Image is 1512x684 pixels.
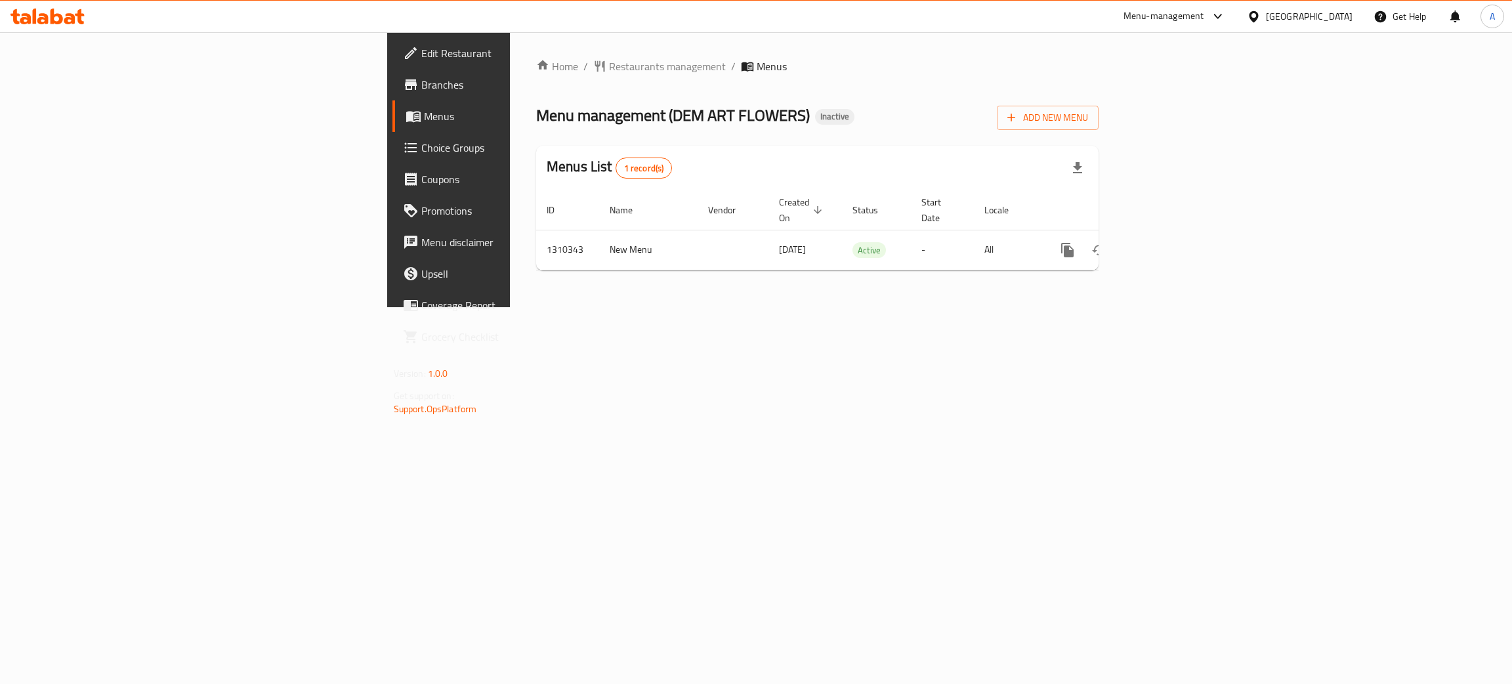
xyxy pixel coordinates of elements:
[599,230,698,270] td: New Menu
[815,109,854,125] div: Inactive
[921,194,958,226] span: Start Date
[392,163,640,195] a: Coupons
[394,400,477,417] a: Support.OpsPlatform
[428,365,448,382] span: 1.0.0
[852,242,886,258] div: Active
[1007,110,1088,126] span: Add New Menu
[1123,9,1204,24] div: Menu-management
[852,243,886,258] span: Active
[421,140,629,156] span: Choice Groups
[536,58,1099,74] nav: breadcrumb
[593,58,726,74] a: Restaurants management
[536,100,810,130] span: Menu management ( DEM ART FLOWERS )
[421,203,629,219] span: Promotions
[757,58,787,74] span: Menus
[547,202,572,218] span: ID
[421,266,629,282] span: Upsell
[974,230,1041,270] td: All
[616,158,673,179] div: Total records count
[536,190,1188,270] table: enhanced table
[421,171,629,187] span: Coupons
[392,132,640,163] a: Choice Groups
[424,108,629,124] span: Menus
[609,58,726,74] span: Restaurants management
[1041,190,1188,230] th: Actions
[392,37,640,69] a: Edit Restaurant
[779,194,826,226] span: Created On
[392,226,640,258] a: Menu disclaimer
[911,230,974,270] td: -
[984,202,1026,218] span: Locale
[708,202,753,218] span: Vendor
[1052,234,1083,266] button: more
[392,195,640,226] a: Promotions
[1083,234,1115,266] button: Change Status
[616,162,672,175] span: 1 record(s)
[852,202,895,218] span: Status
[547,157,672,179] h2: Menus List
[779,241,806,258] span: [DATE]
[815,111,854,122] span: Inactive
[610,202,650,218] span: Name
[421,234,629,250] span: Menu disclaimer
[421,297,629,313] span: Coverage Report
[392,100,640,132] a: Menus
[1490,9,1495,24] span: A
[421,45,629,61] span: Edit Restaurant
[392,258,640,289] a: Upsell
[394,365,426,382] span: Version:
[392,289,640,321] a: Coverage Report
[1266,9,1353,24] div: [GEOGRAPHIC_DATA]
[1062,152,1093,184] div: Export file
[421,77,629,93] span: Branches
[731,58,736,74] li: /
[394,387,454,404] span: Get support on:
[392,69,640,100] a: Branches
[392,321,640,353] a: Grocery Checklist
[421,329,629,345] span: Grocery Checklist
[997,106,1099,130] button: Add New Menu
